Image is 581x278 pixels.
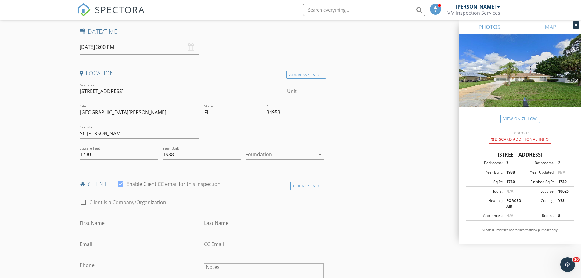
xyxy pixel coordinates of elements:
span: 10 [573,257,580,262]
h4: Date/Time [80,27,324,35]
div: VM Inspection Services [447,10,500,16]
div: 10625 [554,189,572,194]
div: Address Search [286,71,326,79]
input: Select date [80,40,199,55]
a: View on Zillow [500,115,540,123]
div: FORCED AIR [503,198,520,209]
h4: Location [80,69,324,77]
span: N/A [558,170,565,175]
div: 1730 [554,179,572,185]
div: Incorrect? [459,130,581,135]
div: YES [554,198,572,209]
a: SPECTORA [77,8,145,21]
div: Finished Sq Ft: [520,179,554,185]
div: [PERSON_NAME] [456,4,496,10]
span: SPECTORA [95,3,145,16]
a: PHOTOS [459,20,520,34]
span: N/A [506,189,513,194]
div: 1730 [503,179,520,185]
div: Appliances: [468,213,503,218]
div: Cooling: [520,198,554,209]
img: The Best Home Inspection Software - Spectora [77,3,91,16]
i: arrow_drop_down [316,151,324,158]
input: Search everything... [303,4,425,16]
div: 3 [503,160,520,166]
div: Bedrooms: [468,160,503,166]
div: 2 [554,160,572,166]
div: Sq Ft: [468,179,503,185]
div: Rooms: [520,213,554,218]
div: Heating: [468,198,503,209]
div: 8 [554,213,572,218]
img: streetview [459,34,581,122]
div: Bathrooms: [520,160,554,166]
div: 1988 [503,170,520,175]
div: Client Search [290,182,326,190]
label: Client is a Company/Organization [89,199,166,205]
a: MAP [520,20,581,34]
div: [STREET_ADDRESS] [466,151,574,158]
div: Year Updated: [520,170,554,175]
label: Enable Client CC email for this inspection [127,181,221,187]
span: N/A [506,213,513,218]
p: All data is unverified and for informational purposes only. [466,228,574,232]
div: Lot Size: [520,189,554,194]
div: Year Built: [468,170,503,175]
div: Discard Additional info [489,135,551,144]
iframe: Intercom live chat [560,257,575,272]
div: Floors: [468,189,503,194]
h4: client [80,180,324,188]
